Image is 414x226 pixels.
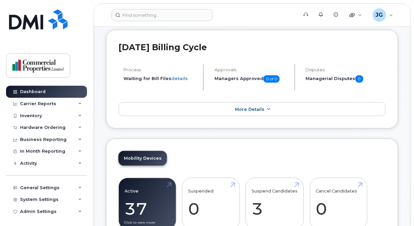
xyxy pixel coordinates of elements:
span: 0 of 0 [263,75,280,83]
span: 0 [355,75,363,83]
h4: Approvals [215,67,288,72]
a: Cancel Candidates 0 [316,182,361,226]
a: Suspended 0 [188,182,234,226]
a: Active 37 [125,182,170,226]
h4: Process [123,67,197,72]
div: Quicklinks [345,8,367,22]
h2: [DATE] Billing Cycle [118,42,386,52]
div: Julia Gilbertq [368,8,398,22]
h4: Disputes [306,67,386,72]
a: Mobility Devices [118,151,167,166]
span: More Details [235,107,265,112]
input: Find something... [111,9,213,21]
a: Suspend Candidates 3 [252,182,298,226]
span: JG [376,11,383,19]
a: details [171,76,188,81]
li: Waiting for Bill Files [123,75,197,82]
h5: Managerial Disputes [306,75,386,83]
h5: Managers Approved [215,75,288,83]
